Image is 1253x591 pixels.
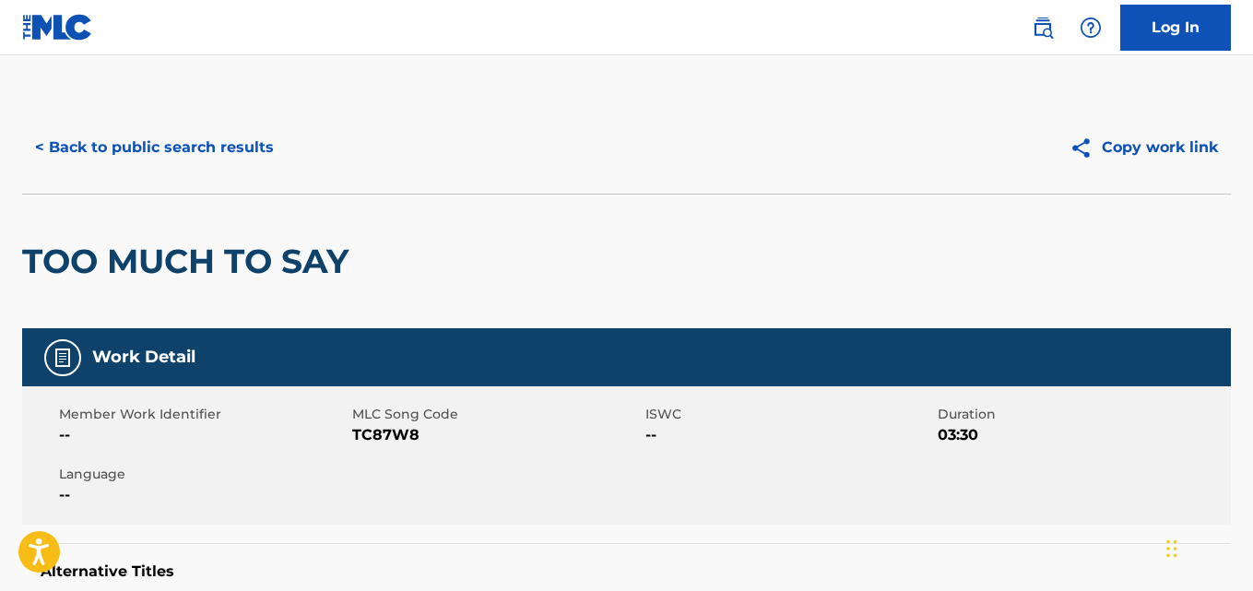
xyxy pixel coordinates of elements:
[1070,136,1102,160] img: Copy work link
[938,405,1226,424] span: Duration
[645,405,934,424] span: ISWC
[1080,17,1102,39] img: help
[52,347,74,369] img: Work Detail
[92,347,195,368] h5: Work Detail
[22,241,358,282] h2: TOO MUCH TO SAY
[1161,502,1253,591] iframe: Chat Widget
[1057,124,1231,171] button: Copy work link
[645,424,934,446] span: --
[352,405,641,424] span: MLC Song Code
[41,562,1212,581] h5: Alternative Titles
[59,484,348,506] span: --
[938,424,1226,446] span: 03:30
[1024,9,1061,46] a: Public Search
[22,14,93,41] img: MLC Logo
[59,405,348,424] span: Member Work Identifier
[1032,17,1054,39] img: search
[22,124,287,171] button: < Back to public search results
[1166,521,1177,576] div: Drag
[1120,5,1231,51] a: Log In
[59,465,348,484] span: Language
[59,424,348,446] span: --
[352,424,641,446] span: TC87W8
[1072,9,1109,46] div: Help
